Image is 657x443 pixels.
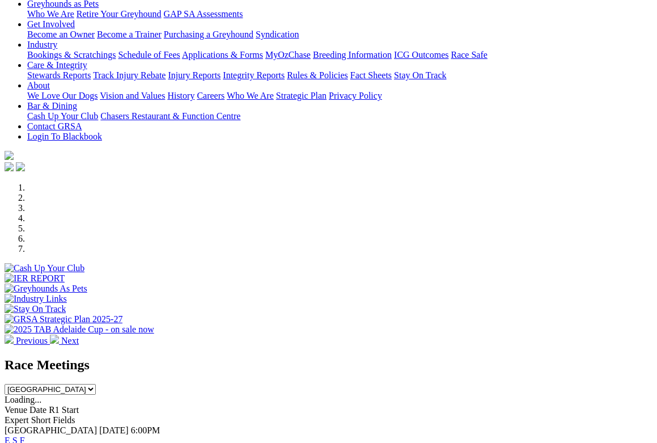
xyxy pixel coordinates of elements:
[164,9,243,19] a: GAP SA Assessments
[5,263,84,273] img: Cash Up Your Club
[164,29,253,39] a: Purchasing a Greyhound
[5,357,652,373] h2: Race Meetings
[100,111,240,121] a: Chasers Restaurant & Function Centre
[276,91,327,100] a: Strategic Plan
[5,162,14,171] img: facebook.svg
[27,60,87,70] a: Care & Integrity
[49,405,79,415] span: R1 Start
[5,294,67,304] img: Industry Links
[27,132,102,141] a: Login To Blackbook
[223,70,285,80] a: Integrity Reports
[27,29,95,39] a: Become an Owner
[256,29,299,39] a: Syndication
[451,50,487,60] a: Race Safe
[27,50,652,60] div: Industry
[5,151,14,160] img: logo-grsa-white.png
[27,29,652,40] div: Get Involved
[27,40,57,49] a: Industry
[287,70,348,80] a: Rules & Policies
[77,9,162,19] a: Retire Your Greyhound
[168,70,221,80] a: Injury Reports
[27,91,652,101] div: About
[329,91,382,100] a: Privacy Policy
[16,336,48,345] span: Previous
[5,284,87,294] img: Greyhounds As Pets
[5,415,29,425] span: Expert
[394,50,448,60] a: ICG Outcomes
[93,70,166,80] a: Track Injury Rebate
[99,425,129,435] span: [DATE]
[5,395,41,404] span: Loading...
[265,50,311,60] a: MyOzChase
[394,70,446,80] a: Stay On Track
[27,111,652,121] div: Bar & Dining
[97,29,162,39] a: Become a Trainer
[27,70,91,80] a: Stewards Reports
[5,336,50,345] a: Previous
[5,425,97,435] span: [GEOGRAPHIC_DATA]
[227,91,274,100] a: Who We Are
[27,50,116,60] a: Bookings & Scratchings
[50,335,59,344] img: chevron-right-pager-white.svg
[118,50,180,60] a: Schedule of Fees
[5,324,154,335] img: 2025 TAB Adelaide Cup - on sale now
[27,91,98,100] a: We Love Our Dogs
[27,81,50,90] a: About
[197,91,224,100] a: Careers
[27,121,82,131] a: Contact GRSA
[131,425,160,435] span: 6:00PM
[27,111,98,121] a: Cash Up Your Club
[16,162,25,171] img: twitter.svg
[61,336,79,345] span: Next
[5,304,66,314] img: Stay On Track
[5,314,122,324] img: GRSA Strategic Plan 2025-27
[53,415,75,425] span: Fields
[27,9,74,19] a: Who We Are
[27,19,75,29] a: Get Involved
[27,9,652,19] div: Greyhounds as Pets
[29,405,46,415] span: Date
[167,91,194,100] a: History
[50,336,79,345] a: Next
[5,335,14,344] img: chevron-left-pager-white.svg
[31,415,51,425] span: Short
[5,273,65,284] img: IER REPORT
[100,91,165,100] a: Vision and Values
[27,101,77,111] a: Bar & Dining
[350,70,392,80] a: Fact Sheets
[27,70,652,81] div: Care & Integrity
[182,50,263,60] a: Applications & Forms
[5,405,27,415] span: Venue
[313,50,392,60] a: Breeding Information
